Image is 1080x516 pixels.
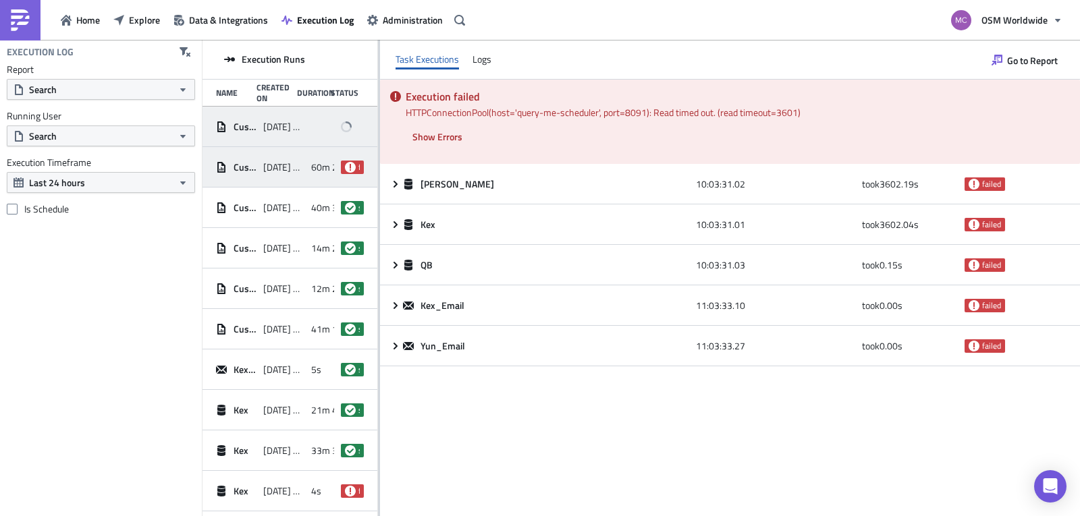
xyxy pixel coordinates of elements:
[275,9,360,30] button: Execution Log
[311,364,321,376] span: 5s
[982,300,1001,311] span: failed
[358,202,360,213] span: success
[129,13,160,27] span: Explore
[263,323,304,335] span: [DATE] 15:58
[412,130,462,144] span: Show Errors
[1034,470,1066,503] div: Open Intercom Messenger
[234,404,248,416] span: Kex
[358,405,360,415] span: success
[969,260,979,270] span: failed
[981,13,1048,27] span: OSM Worldwide
[234,283,256,295] span: Customer DAS Reports
[421,259,435,271] span: QB
[696,212,855,237] div: 10:03:31.01
[473,49,491,69] div: Logs
[862,172,957,196] div: took 3602.19 s
[7,46,74,58] h4: Execution Log
[263,445,304,457] span: [DATE] 15:04
[297,88,323,98] div: Duration
[311,404,342,416] span: 21m 4s
[54,9,107,30] button: Home
[345,162,356,173] span: failed
[263,121,304,133] span: [DATE] 13:23
[263,161,304,173] span: [DATE] 10:03
[76,13,100,27] span: Home
[1007,53,1058,67] span: Go to Report
[862,334,957,358] div: took 0.00 s
[358,486,360,496] span: failed
[421,178,496,190] span: [PERSON_NAME]
[311,445,348,457] span: 33m 31s
[982,260,1001,270] span: failed
[345,202,356,213] span: success
[982,179,1001,190] span: failed
[263,404,304,416] span: [DATE] 15:16
[358,283,360,294] span: success
[358,243,360,254] span: success
[311,202,348,214] span: 40m 36s
[982,219,1001,230] span: failed
[7,203,195,215] label: Is Schedule
[985,49,1064,71] button: Go to Report
[234,323,256,335] span: Customer DAS Reports
[943,5,1070,35] button: OSM Worldwide
[189,13,268,27] span: Data & Integrations
[29,82,57,96] span: Search
[29,175,85,190] span: Last 24 hours
[396,49,459,69] div: Task Executions
[969,179,979,190] span: failed
[263,242,304,254] span: [DATE] 10:21
[234,202,256,214] span: Customer DAS Reports
[256,82,290,103] div: Created On
[7,172,195,193] button: Last 24 hours
[345,283,356,294] span: success
[360,9,450,30] a: Administration
[421,219,437,231] span: Kex
[345,324,356,335] span: success
[345,445,356,456] span: success
[263,485,304,497] span: [DATE] 15:03
[311,485,321,497] span: 4s
[696,172,855,196] div: 10:03:31.02
[950,9,973,32] img: Avatar
[7,63,195,76] label: Report
[263,202,304,214] span: [DATE] 10:03
[862,293,957,318] div: took 0.00 s
[234,485,248,497] span: Kex
[696,253,855,277] div: 10:03:31.03
[345,486,356,496] span: failed
[216,88,250,98] div: Name
[421,340,467,352] span: Yun_Email
[297,13,354,27] span: Execution Log
[696,293,855,318] div: 11:03:33.10
[345,405,356,415] span: success
[358,162,360,173] span: failed
[234,445,248,457] span: Kex
[311,242,348,254] span: 14m 25s
[29,129,57,143] span: Search
[7,156,195,169] label: Execution Timeframe
[969,341,979,351] span: failed
[234,161,256,173] span: Customer DAS Reports
[7,110,195,122] label: Running User
[7,79,195,100] button: Search
[311,283,348,295] span: 12m 21s
[263,283,304,295] span: [DATE] 05:05
[167,9,275,30] a: Data & Integrations
[696,334,855,358] div: 11:03:33.27
[982,341,1001,351] span: failed
[107,9,167,30] button: Explore
[345,243,356,254] span: success
[175,42,195,62] button: Clear filters
[263,364,304,376] span: [DATE] 15:39
[969,300,979,311] span: failed
[358,364,360,375] span: success
[358,324,360,335] span: success
[9,9,31,31] img: PushMetrics
[406,126,469,147] button: Show Errors
[406,105,1070,119] p: HTTPConnectionPool(host='query-me-scheduler', port=8091): Read timed out. (read timeout=3601)
[234,364,256,376] span: Kex_Email
[345,364,356,375] span: success
[862,212,957,237] div: took 3602.04 s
